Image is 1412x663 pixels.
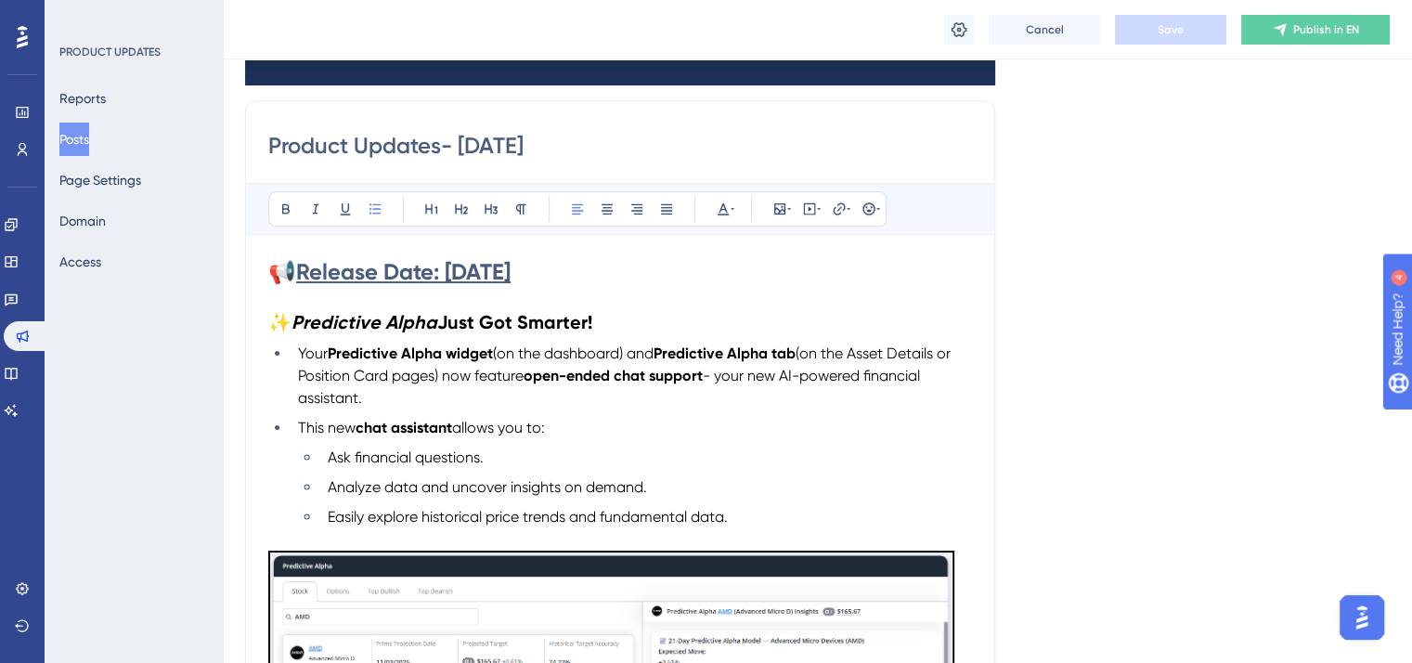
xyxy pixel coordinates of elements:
iframe: UserGuiding AI Assistant Launcher [1334,590,1390,645]
span: Save [1158,22,1184,37]
span: ✨ [268,311,291,333]
span: Publish in EN [1293,22,1359,37]
span: Easily explore historical price trends and fundamental data. [328,508,728,526]
strong: open-ended chat support [524,367,703,384]
span: Ask financial questions. [328,448,484,466]
span: Your [298,344,328,362]
input: Post Title [268,131,972,161]
button: Publish in EN [1241,15,1390,45]
strong: Predictive Alpha widget [328,344,493,362]
span: allows you to: [452,419,545,436]
button: Access [59,245,101,279]
div: PRODUCT UPDATES [59,45,161,59]
span: Analyze data and uncover insights on demand. [328,478,647,496]
span: 📢 [268,259,296,285]
span: (on the dashboard) and [493,344,654,362]
button: Page Settings [59,163,141,197]
span: This new [298,419,356,436]
strong: chat assistant [356,419,452,436]
strong: Release Date: [DATE] [296,258,511,285]
span: Need Help? [44,5,116,27]
button: Posts [59,123,89,156]
div: 4 [129,9,135,24]
span: Cancel [1026,22,1064,37]
button: Reports [59,82,106,115]
strong: Just Got Smarter! [437,311,592,333]
strong: Predictive Alpha tab [654,344,796,362]
button: Domain [59,204,106,238]
strong: Predictive Alpha [291,311,437,333]
button: Cancel [989,15,1100,45]
button: Save [1115,15,1226,45]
